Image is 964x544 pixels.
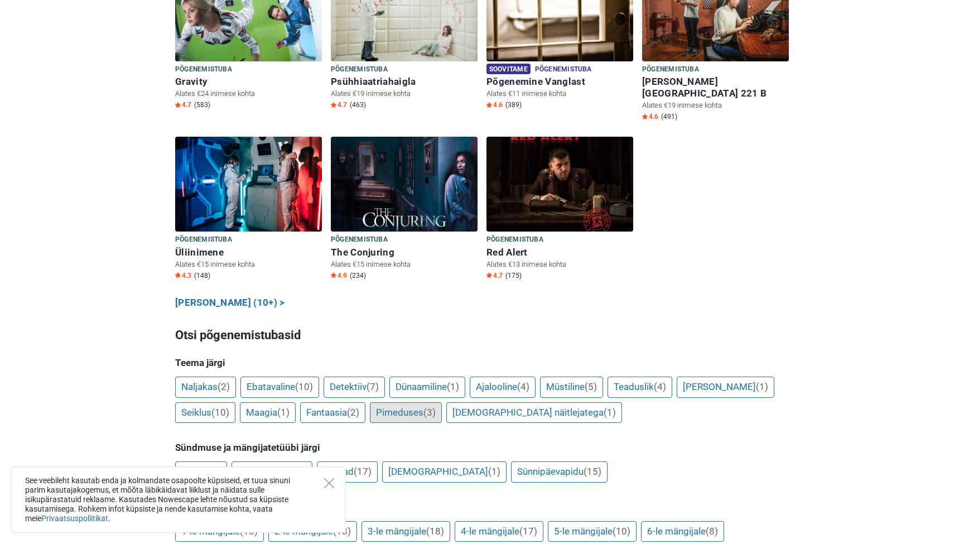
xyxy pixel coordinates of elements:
span: 4.9 [331,271,347,280]
h6: [PERSON_NAME][GEOGRAPHIC_DATA] 221 B [642,76,789,99]
a: Perekonnad(14) [232,461,312,483]
p: Alates €11 inimese kohta [486,89,633,99]
span: (389) [505,100,522,109]
span: (17) [354,466,372,477]
span: (5) [585,381,597,392]
a: Detektiiv(7) [324,377,385,398]
img: Star [486,102,492,108]
span: (10) [295,381,313,392]
span: 4.6 [486,100,503,109]
span: 4.3 [175,271,191,280]
a: 4-le mängijale(17) [455,521,543,542]
span: (1) [756,381,768,392]
p: Alates €24 inimese kohta [175,89,322,99]
a: Sünnipäevapidu(15) [511,461,608,483]
h5: Sündmuse ja mängijatetüübi järgi [175,442,789,453]
a: Red Alert Põgenemistuba Red Alert Alates €13 inimese kohta Star4.7 (175) [486,137,633,282]
h6: Psühhiaatriahaigla [331,76,478,88]
p: Alates €19 inimese kohta [642,100,789,110]
a: [DEMOGRAPHIC_DATA](1) [382,461,507,483]
span: (18) [333,526,351,537]
span: (2) [218,381,230,392]
a: Paarid(4) [175,461,227,483]
button: Close [324,478,334,488]
span: (148) [194,271,210,280]
span: Põgenemistuba [175,64,232,76]
a: Ebatavaline(10) [240,377,319,398]
span: (463) [350,100,366,109]
h6: Gravity [175,76,322,88]
span: (17) [519,526,537,537]
span: 4.6 [642,112,658,121]
h3: Otsi põgenemistubasid [175,326,789,344]
img: Red Alert [486,137,633,232]
span: (4) [517,381,529,392]
span: (1) [604,407,616,418]
a: Fantaasia(2) [300,402,365,423]
span: (583) [194,100,210,109]
a: Seiklus(10) [175,402,235,423]
span: Põgenemistuba [331,234,388,246]
span: (1) [447,381,459,392]
a: Dünaamiline(1) [389,377,465,398]
img: Star [486,272,492,278]
h6: Üliinimene [175,247,322,258]
span: (10) [613,526,630,537]
a: Privaatsuspoliitikat [41,514,108,523]
span: (10) [211,407,229,418]
span: (234) [350,271,366,280]
div: See veebileht kasutab enda ja kolmandate osapoolte küpsiseid, et tuua sinuni parim kasutajakogemu... [11,466,346,533]
span: 4.7 [331,100,347,109]
h6: Põgenemine Vanglast [486,76,633,88]
p: Alates €15 inimese kohta [175,259,322,269]
a: Naljakas(2) [175,377,236,398]
span: Soovitame [486,64,531,74]
h6: The Conjuring [331,247,478,258]
a: 6-le mängijale(8) [641,521,724,542]
span: (3) [423,407,436,418]
span: (18) [240,526,258,537]
span: (4) [654,381,666,392]
img: Üliinimene [175,137,322,232]
span: 4.7 [175,100,191,109]
a: Ajalooline(4) [470,377,536,398]
a: [PERSON_NAME] (10+) > [175,296,285,310]
span: Põgenemistuba [642,64,699,76]
span: (18) [426,526,444,537]
span: Põgenemistuba [535,64,592,76]
p: Alates €19 inimese kohta [331,89,478,99]
a: 3-le mängijale(18) [361,521,450,542]
span: Põgenemistuba [331,64,388,76]
p: Alates €15 inimese kohta [331,259,478,269]
span: 4.7 [486,271,503,280]
span: (1) [488,466,500,477]
a: Üliinimene Põgenemistuba Üliinimene Alates €15 inimese kohta Star4.3 (148) [175,137,322,282]
span: (7) [367,381,379,392]
img: Star [331,102,336,108]
a: Sõbrad(17) [317,461,378,483]
a: The Conjuring Põgenemistuba The Conjuring Alates €15 inimese kohta Star4.9 (234) [331,137,478,282]
a: Pimeduses(3) [370,402,442,423]
p: Alates €13 inimese kohta [486,259,633,269]
a: [DEMOGRAPHIC_DATA] näitlejatega(1) [446,402,622,423]
img: Star [642,114,648,119]
span: (2) [347,407,359,418]
a: [PERSON_NAME](1) [677,377,774,398]
span: (175) [505,271,522,280]
img: Star [331,272,336,278]
a: 5-le mängijale(10) [548,521,637,542]
span: Põgenemistuba [175,234,232,246]
a: Müstiline(5) [540,377,603,398]
a: Maagia(1) [240,402,296,423]
span: (8) [706,526,718,537]
img: Star [175,272,181,278]
h5: Teema järgi [175,357,789,368]
h5: Mängijate arvu järgi [175,502,789,513]
span: (1) [277,407,290,418]
span: (491) [661,112,677,121]
img: Star [175,102,181,108]
span: (15) [584,466,601,477]
span: Põgenemistuba [486,234,543,246]
img: The Conjuring [331,137,478,232]
h6: Red Alert [486,247,633,258]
